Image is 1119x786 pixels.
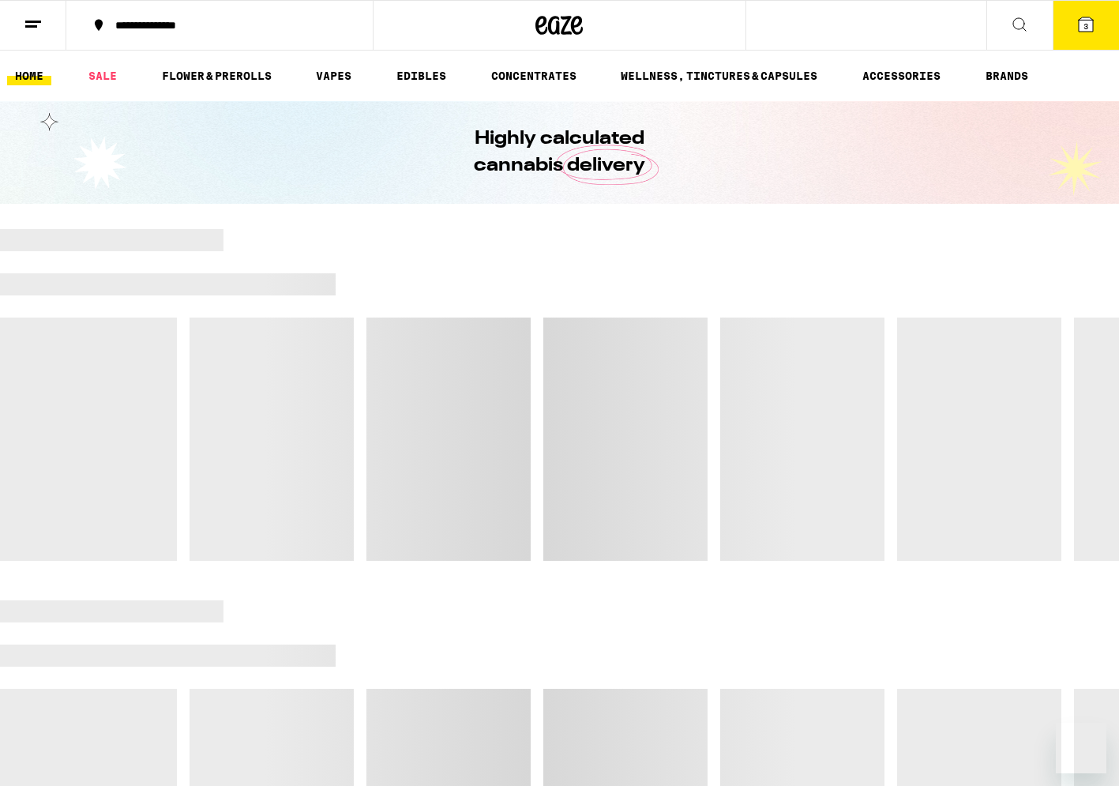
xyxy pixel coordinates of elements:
[1083,21,1088,31] span: 3
[613,66,825,85] a: WELLNESS, TINCTURES & CAPSULES
[154,66,280,85] a: FLOWER & PREROLLS
[7,66,51,85] a: HOME
[389,66,454,85] a: EDIBLES
[308,66,359,85] a: VAPES
[1053,1,1119,50] button: 3
[978,66,1036,85] a: BRANDS
[430,126,690,179] h1: Highly calculated cannabis delivery
[81,66,125,85] a: SALE
[854,66,948,85] a: ACCESSORIES
[483,66,584,85] a: CONCENTRATES
[1056,723,1106,773] iframe: Button to launch messaging window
